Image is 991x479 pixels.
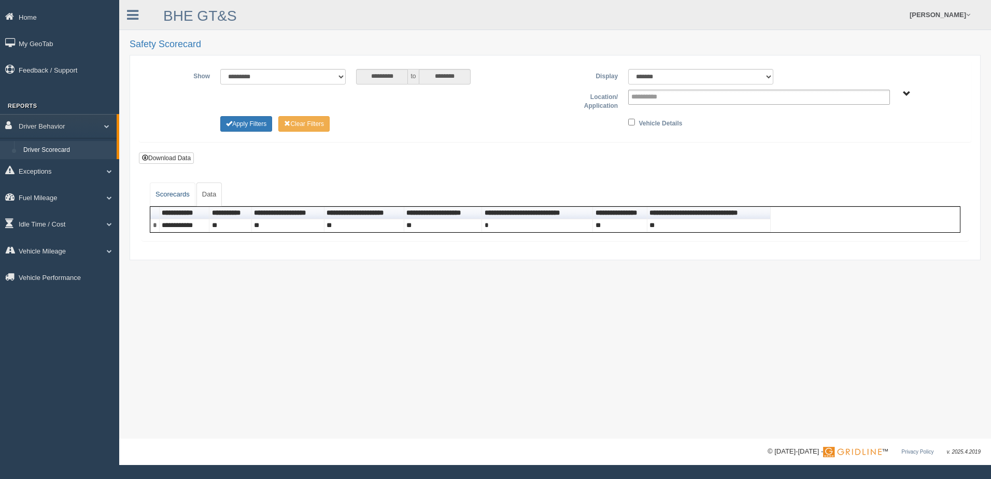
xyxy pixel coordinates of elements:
th: Sort column [593,207,647,220]
button: Download Data [139,152,194,164]
th: Sort column [482,207,593,220]
h2: Safety Scorecard [130,39,981,50]
img: Gridline [823,447,882,457]
th: Sort column [209,207,252,220]
th: Sort column [404,207,483,220]
th: Sort column [647,207,771,220]
th: Sort column [160,207,209,220]
a: Privacy Policy [901,449,933,455]
label: Display [555,69,623,81]
label: Show [147,69,215,81]
th: Sort column [252,207,324,220]
a: Data [196,182,222,206]
div: © [DATE]-[DATE] - ™ [768,446,981,457]
span: to [408,69,418,84]
label: Location/ Application [555,90,623,111]
button: Change Filter Options [278,116,330,132]
span: v. 2025.4.2019 [947,449,981,455]
button: Change Filter Options [220,116,272,132]
label: Vehicle Details [639,116,682,129]
a: Scorecards [150,182,195,206]
th: Sort column [324,207,404,220]
a: BHE GT&S [163,8,237,24]
a: Driver Scorecard [19,141,117,160]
